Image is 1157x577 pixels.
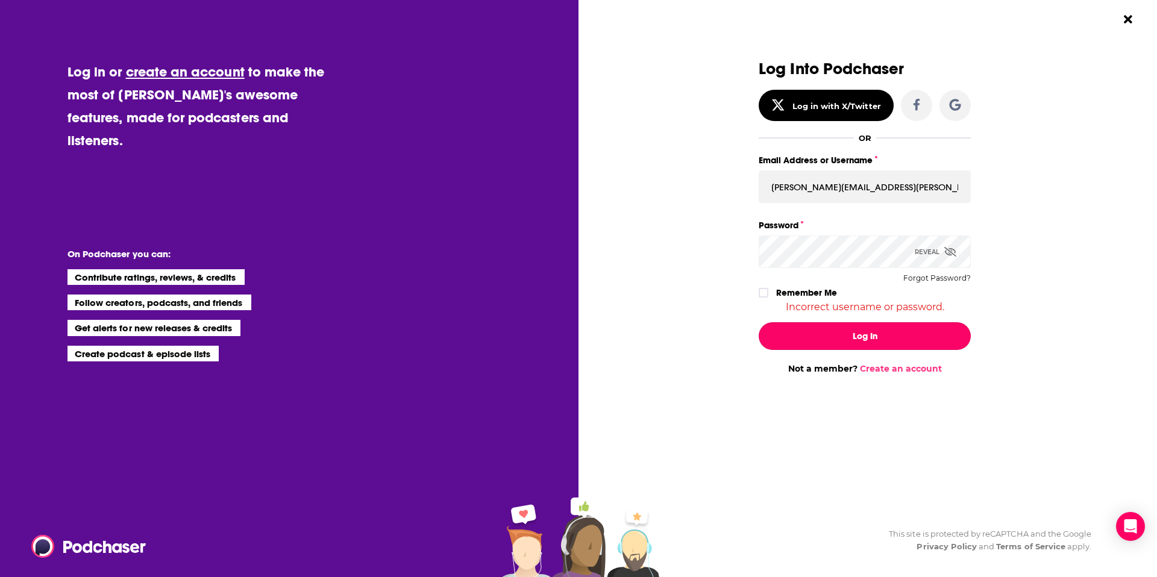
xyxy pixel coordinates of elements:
[776,285,837,301] label: Remember Me
[31,535,147,558] img: Podchaser - Follow, Share and Rate Podcasts
[759,170,971,203] input: Email Address or Username
[759,322,971,350] button: Log In
[903,274,971,282] button: Forgot Password?
[67,248,309,260] li: On Podchaser you can:
[759,90,894,121] button: Log in with X/Twitter
[759,217,971,233] label: Password
[1116,512,1145,541] div: Open Intercom Messenger
[1117,8,1140,31] button: Close Button
[759,363,971,374] div: Not a member?
[915,235,956,268] div: Reveal
[31,535,137,558] a: Podchaser - Follow, Share and Rate Podcasts
[996,541,1065,551] a: Terms of Service
[917,541,977,551] a: Privacy Policy
[759,301,971,313] div: Incorrect username or password.
[67,346,219,361] li: Create podcast & episode lists
[759,60,971,78] h3: Log Into Podchaser
[860,363,942,374] a: Create an account
[126,63,245,80] a: create an account
[859,133,871,143] div: OR
[759,152,971,168] label: Email Address or Username
[67,295,251,310] li: Follow creators, podcasts, and friends
[879,528,1091,553] div: This site is protected by reCAPTCHA and the Google and apply.
[67,269,245,285] li: Contribute ratings, reviews, & credits
[67,320,240,335] li: Get alerts for new releases & credits
[792,101,881,111] div: Log in with X/Twitter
